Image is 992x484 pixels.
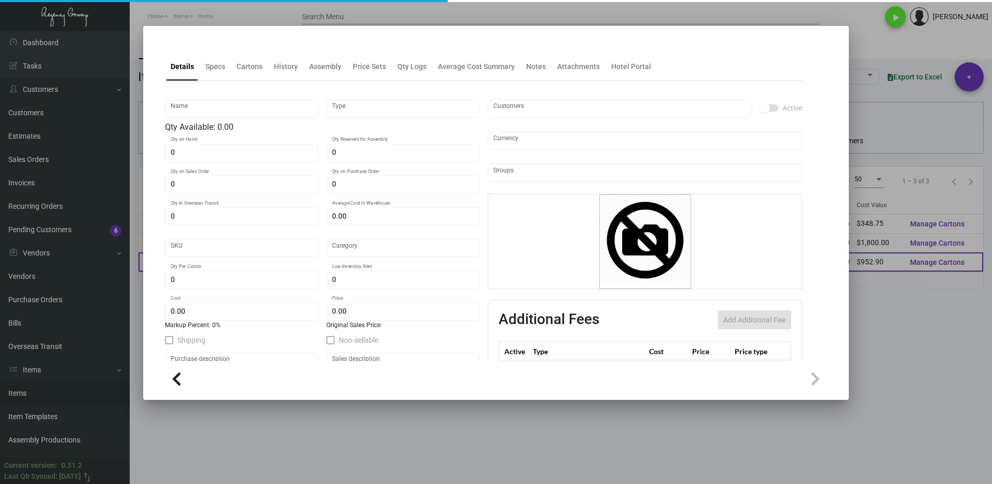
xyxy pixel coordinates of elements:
div: Cartons [237,61,263,72]
th: Cost [646,342,689,360]
input: Add new.. [493,105,746,113]
span: Add Additional Fee [723,316,786,324]
h2: Additional Fees [499,311,599,329]
div: Average Cost Summary [438,61,515,72]
span: Active [782,102,802,114]
span: Non-sellable [339,334,378,346]
div: Price Sets [353,61,386,72]
div: Notes [526,61,546,72]
div: 0.51.2 [61,460,82,471]
th: Price [690,342,732,360]
div: Assembly [309,61,341,72]
div: Specs [205,61,225,72]
th: Active [499,342,531,360]
div: Last Qb Synced: [DATE] [4,471,81,482]
th: Price type [732,342,779,360]
div: Hotel Portal [611,61,651,72]
div: Qty Logs [397,61,426,72]
div: History [274,61,298,72]
div: Qty Available: 0.00 [165,121,479,133]
button: Add Additional Fee [718,311,791,329]
input: Add new.. [493,169,797,177]
div: Details [171,61,194,72]
div: Current version: [4,460,57,471]
span: Shipping [177,334,205,346]
th: Type [530,342,646,360]
div: Attachments [557,61,600,72]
